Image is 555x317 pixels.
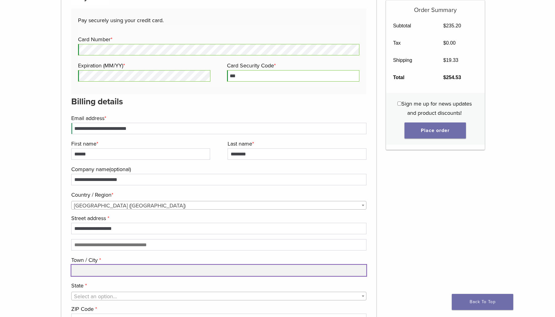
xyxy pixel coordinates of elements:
[443,23,461,28] bdi: 235.20
[72,201,366,210] span: United States (US)
[443,23,446,28] span: $
[71,255,365,265] label: Town / City
[78,25,359,87] fieldset: Payment Info
[71,190,365,199] label: Country / Region
[452,294,513,310] a: Back To Top
[227,61,358,70] label: Card Security Code
[386,17,436,34] th: Subtotal
[443,40,455,46] bdi: 0.00
[71,304,365,314] label: ZIP Code
[78,61,209,70] label: Expiration (MM/YY)
[71,214,365,223] label: Street address
[71,281,365,290] label: State
[228,139,365,148] label: Last name
[401,100,472,116] span: Sign me up for news updates and product discounts!
[71,165,365,174] label: Company name
[397,102,401,106] input: Sign me up for news updates and product discounts!
[74,293,117,300] span: Select an option…
[443,75,461,80] bdi: 254.53
[71,292,367,300] span: State
[443,75,446,80] span: $
[443,58,458,63] bdi: 19.33
[78,35,358,44] label: Card Number
[386,69,436,86] th: Total
[78,16,359,25] p: Pay securely using your credit card.
[71,139,209,148] label: First name
[386,52,436,69] th: Shipping
[386,0,485,14] h5: Order Summary
[386,34,436,52] th: Tax
[443,40,446,46] span: $
[443,58,446,63] span: $
[71,201,367,210] span: Country / Region
[109,166,131,173] span: (optional)
[405,122,466,138] button: Place order
[71,94,367,109] h3: Billing details
[71,114,365,123] label: Email address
